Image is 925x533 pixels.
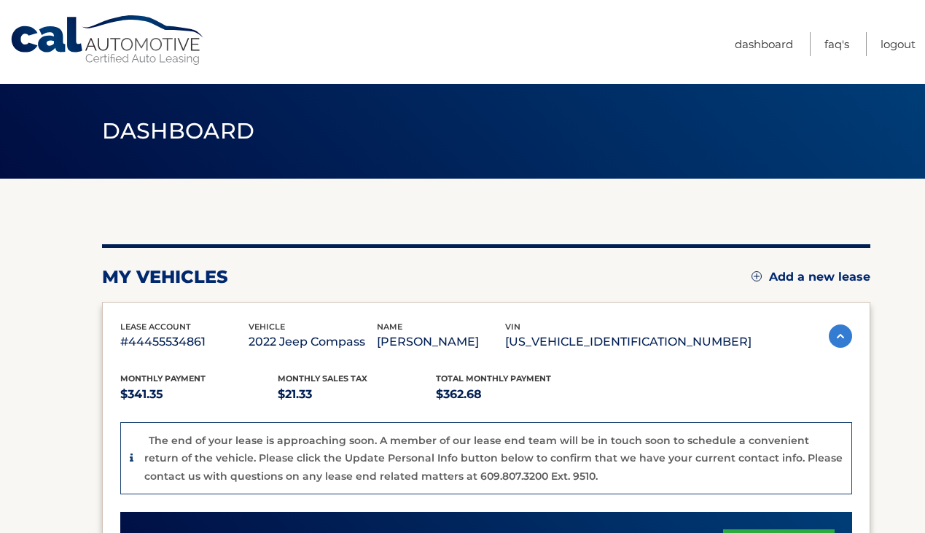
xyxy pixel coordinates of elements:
span: Monthly sales Tax [278,373,367,384]
p: $21.33 [278,384,436,405]
p: [PERSON_NAME] [377,332,505,352]
span: vehicle [249,322,285,332]
a: Dashboard [735,32,793,56]
a: Cal Automotive [9,15,206,66]
span: Dashboard [102,117,255,144]
p: #44455534861 [120,332,249,352]
a: Logout [881,32,916,56]
p: $362.68 [436,384,594,405]
span: Monthly Payment [120,373,206,384]
a: FAQ's [824,32,849,56]
span: vin [505,322,520,332]
a: Add a new lease [752,270,870,284]
p: The end of your lease is approaching soon. A member of our lease end team will be in touch soon t... [144,434,843,483]
p: 2022 Jeep Compass [249,332,377,352]
p: $341.35 [120,384,278,405]
span: lease account [120,322,191,332]
img: accordion-active.svg [829,324,852,348]
h2: my vehicles [102,266,228,288]
span: Total Monthly Payment [436,373,551,384]
p: [US_VEHICLE_IDENTIFICATION_NUMBER] [505,332,752,352]
img: add.svg [752,271,762,281]
span: name [377,322,402,332]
